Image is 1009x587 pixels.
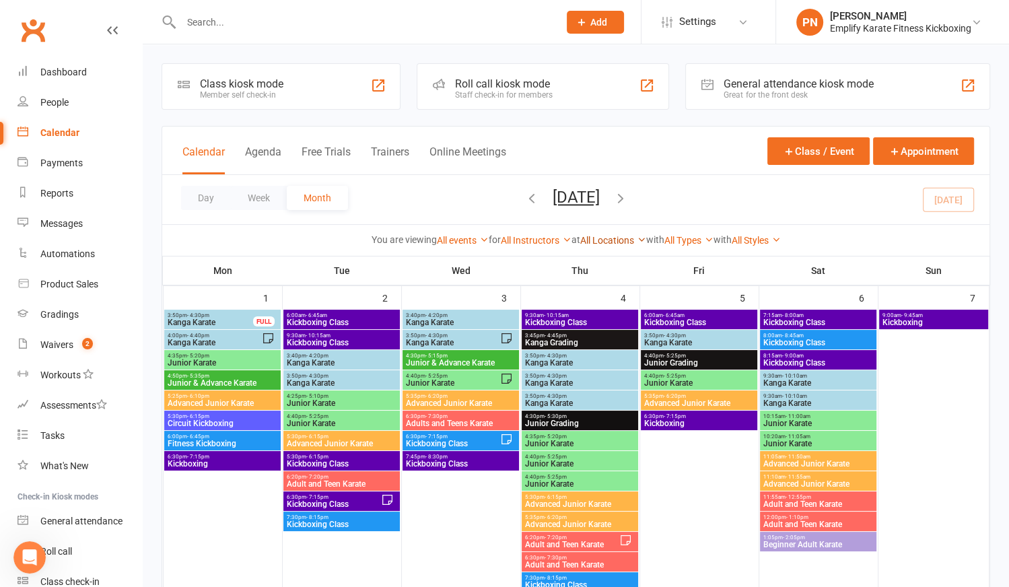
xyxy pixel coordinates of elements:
span: Kickboxing Class [763,339,873,347]
span: 4:40pm [524,474,635,480]
span: 3:50pm [405,333,499,339]
span: 9:00am [882,312,985,318]
a: All Locations [580,235,646,246]
span: Junior & Advance Karate [405,359,516,367]
span: Junior Karate [524,460,635,468]
div: Calendar [40,127,79,138]
button: Add [567,11,624,34]
span: 7:45pm [405,454,516,460]
th: Wed [401,256,520,285]
span: - 9:00am [782,353,804,359]
span: Beginner Adult Karate [763,541,873,549]
div: Best, [22,315,210,329]
span: Kanga Karate [167,339,261,347]
span: - 11:50am [786,454,810,460]
span: - 4:30pm [545,393,567,399]
div: General attendance kiosk mode [724,77,873,90]
span: - 5:35pm [187,373,209,379]
span: Junior Grading [643,359,754,367]
span: 8:15am [763,353,873,359]
span: 4:40pm [405,373,499,379]
div: Payments [40,158,83,168]
span: 4:40pm [286,413,396,419]
div: Roll call [40,546,72,557]
div: Automations [40,248,95,259]
a: 😊 [161,296,171,306]
div: PN [796,9,823,36]
span: Junior Karate [167,359,277,367]
strong: You are viewing [372,234,437,245]
span: Kanga Karate [524,399,635,407]
span: Junior Karate [405,379,499,387]
span: Kickboxing Class [524,318,635,326]
div: Hey [PERSON_NAME], [22,182,210,196]
div: What's New [40,460,89,471]
span: Kickboxing [167,460,277,468]
span: 11:05am [763,454,873,460]
span: Advanced Junior Karate [524,520,635,528]
span: - 9:45am [901,312,923,318]
div: [PERSON_NAME] | Clubworx [22,335,210,348]
button: Home [211,5,236,31]
a: Reports [18,178,142,209]
span: - 5:25pm [545,454,567,460]
span: - 5:20pm [545,434,567,440]
span: 5:30pm [286,434,396,440]
span: Advanced Junior Karate [763,460,873,468]
span: 5:30pm [524,494,635,500]
div: Reports [40,188,73,199]
div: 3 [501,286,520,308]
button: Month [287,186,348,210]
a: Automations [18,239,142,269]
a: Tasks [18,421,142,451]
span: Kickboxing Class [286,500,380,508]
span: - 6:15pm [306,434,328,440]
span: 4:50pm [167,373,277,379]
strong: at [571,234,580,245]
h1: [PERSON_NAME] [65,7,153,17]
span: 6:30pm [167,454,277,460]
span: Adult and Teen Karate [524,541,619,549]
span: - 10:15am [306,333,330,339]
strong: with [714,234,732,245]
th: Mon [163,256,282,285]
span: Kanga Karate [524,359,635,367]
span: - 2:05pm [783,534,805,541]
span: 4:40pm [643,373,754,379]
span: 3:50pm [524,373,635,379]
span: Add [590,17,607,28]
span: Kanga Karate [763,399,873,407]
span: - 4:30pm [545,353,567,359]
span: - 7:15pm [425,434,448,440]
span: - 4:20pm [425,312,448,318]
span: Kanga Karate [524,379,635,387]
div: Let your members retry when they know the funds are available! 💰⏰ [22,248,210,275]
span: Kickboxing Class [763,359,873,367]
span: 6:30pm [405,434,499,440]
span: Kanga Grading [524,339,635,347]
button: Week [231,186,287,210]
span: 4:30pm [524,413,635,419]
span: 3:50pm [167,312,253,318]
span: Advanced Junior Karate [167,399,277,407]
span: - 4:30pm [187,312,209,318]
img: Profile image for Emily [38,7,60,29]
span: Advanced Junior Karate [286,440,396,448]
span: - 8:00am [782,312,804,318]
span: Kanga Karate [167,318,253,326]
div: 2 [382,286,401,308]
button: Class / Event [767,137,870,165]
span: - 6:45am [663,312,685,318]
span: 6:30pm [643,413,754,419]
span: - 4:30pm [545,373,567,379]
span: 3:45pm [524,333,635,339]
div: Roll call kiosk mode [455,77,553,90]
div: General attendance [40,516,123,526]
span: 3:50pm [643,333,754,339]
a: Workouts [18,360,142,390]
span: 3:50pm [286,373,396,379]
a: Gradings [18,300,142,330]
button: Send a message… [231,436,252,457]
span: - 5:15pm [425,353,448,359]
span: Junior Karate [763,440,873,448]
